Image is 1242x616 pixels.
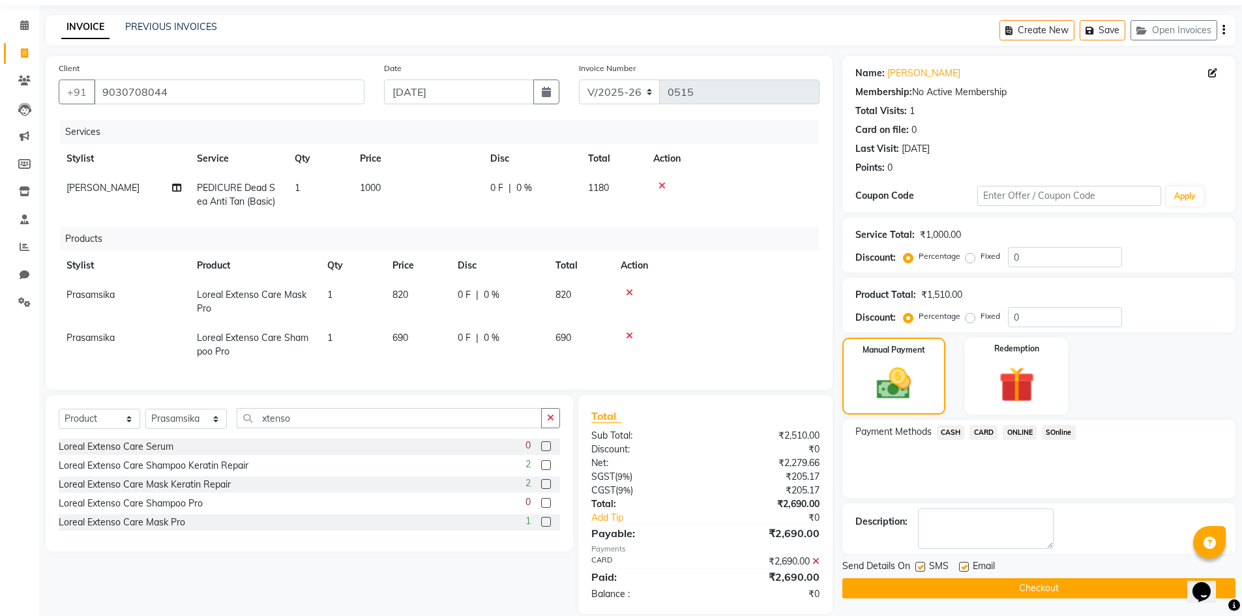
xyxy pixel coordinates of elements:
th: Price [385,251,450,280]
span: 820 [392,289,408,301]
div: Services [60,120,829,144]
div: ₹1,510.00 [921,288,962,302]
img: _gift.svg [988,362,1046,407]
div: ( ) [582,484,705,497]
button: Apply [1166,186,1204,206]
iframe: chat widget [1187,564,1229,603]
div: Coupon Code [855,189,978,203]
span: Send Details On [842,559,910,576]
div: ( ) [582,470,705,484]
span: 0 F [490,181,503,195]
div: ₹205.17 [705,470,829,484]
span: CASH [937,425,965,440]
div: Loreal Extenso Care Shampoo Pro [59,497,203,510]
label: Fixed [981,310,1000,322]
input: Search by Name/Mobile/Email/Code [94,80,364,104]
div: Balance : [582,587,705,601]
div: Net: [582,456,705,470]
div: Sub Total: [582,429,705,443]
span: 0 % [484,331,499,345]
div: ₹2,690.00 [705,497,829,511]
th: Disc [482,144,580,173]
span: [PERSON_NAME] [67,182,140,194]
th: Stylist [59,144,189,173]
div: Loreal Extenso Care Mask Pro [59,516,185,529]
span: | [476,331,479,345]
div: ₹0 [705,587,829,601]
span: 9% [618,485,630,495]
div: Payable: [582,525,705,541]
span: 1 [327,289,333,301]
span: 690 [555,332,571,344]
th: Service [189,144,287,173]
label: Invoice Number [579,63,636,74]
span: 9% [617,471,630,482]
th: Qty [319,251,385,280]
span: 0 % [516,181,532,195]
div: ₹2,690.00 [705,555,829,568]
span: 2 [525,477,531,490]
label: Redemption [994,343,1039,355]
span: 1 [327,332,333,344]
div: Total: [582,497,705,511]
th: Product [189,251,319,280]
div: [DATE] [902,142,930,156]
div: 0 [911,123,917,137]
button: Checkout [842,578,1235,598]
span: 0 F [458,288,471,302]
th: Action [645,144,820,173]
div: ₹2,279.66 [705,456,829,470]
span: | [509,181,511,195]
th: Action [613,251,820,280]
span: SMS [929,559,949,576]
label: Date [384,63,402,74]
label: Percentage [919,250,960,262]
div: Points: [855,161,885,175]
span: Loreal Extenso Care Mask Pro [197,289,306,314]
button: Create New [999,20,1074,40]
div: Service Total: [855,228,915,242]
span: Loreal Extenso Care Shampoo Pro [197,332,308,357]
div: ₹2,690.00 [705,525,829,541]
div: Discount: [855,251,896,265]
span: 1000 [360,182,381,194]
label: Client [59,63,80,74]
th: Total [548,251,613,280]
div: No Active Membership [855,85,1222,99]
span: Prasamsika [67,289,115,301]
div: ₹2,690.00 [705,569,829,585]
button: +91 [59,80,95,104]
span: 690 [392,332,408,344]
div: Loreal Extenso Care Serum [59,440,173,454]
span: 1 [525,514,531,528]
div: Name: [855,66,885,80]
label: Percentage [919,310,960,322]
div: ₹1,000.00 [920,228,961,242]
span: 820 [555,289,571,301]
span: Email [973,559,995,576]
th: Price [352,144,482,173]
div: Card on file: [855,123,909,137]
span: Payment Methods [855,425,932,439]
a: PREVIOUS INVOICES [125,21,217,33]
div: Discount: [855,311,896,325]
label: Manual Payment [863,344,925,356]
span: ONLINE [1003,425,1037,440]
button: Save [1080,20,1125,40]
div: Payments [591,544,819,555]
span: SGST [591,471,615,482]
button: Open Invoices [1131,20,1217,40]
span: 0 [525,495,531,509]
span: 2 [525,458,531,471]
div: Membership: [855,85,912,99]
div: Total Visits: [855,104,907,118]
div: 1 [909,104,915,118]
div: Loreal Extenso Care Mask Keratin Repair [59,478,231,491]
div: ₹205.17 [705,484,829,497]
span: 1180 [588,182,609,194]
div: CARD [582,555,705,568]
span: 0 [525,439,531,452]
div: ₹0 [726,511,829,525]
div: Description: [855,515,908,529]
th: Total [580,144,645,173]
